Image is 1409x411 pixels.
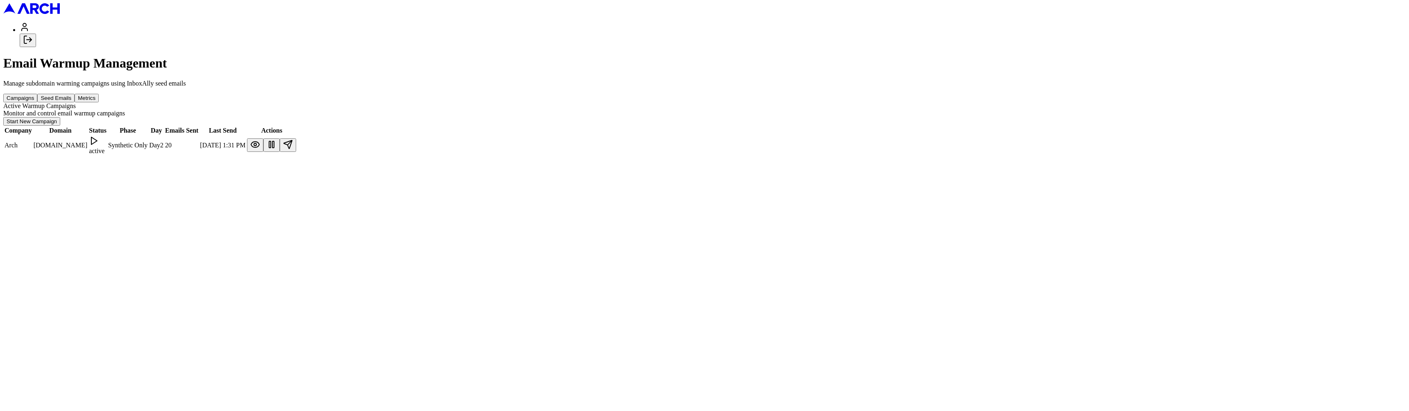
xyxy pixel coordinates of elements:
th: Actions [247,126,297,135]
button: Log out [20,34,36,47]
h1: Email Warmup Management [3,56,1406,71]
div: Monitor and control email warmup campaigns [3,110,1406,117]
td: [DATE] 1:31 PM [199,135,246,155]
button: Metrics [75,94,99,102]
td: Day 2 [149,135,164,155]
td: 20 [165,135,199,155]
th: Day [149,126,164,135]
td: [DOMAIN_NAME] [33,135,88,155]
th: Phase [108,126,148,135]
td: Arch [4,135,32,155]
button: Start New Campaign [3,117,60,126]
th: Domain [33,126,88,135]
th: Emails Sent [165,126,199,135]
div: Active Warmup Campaigns [3,102,1406,110]
div: active [89,147,106,155]
div: Synthetic Only [108,142,147,149]
button: Campaigns [3,94,37,102]
th: Company [4,126,32,135]
button: Seed Emails [37,94,75,102]
p: Manage subdomain warming campaigns using InboxAlly seed emails [3,80,1406,87]
th: Status [88,126,107,135]
th: Last Send [199,126,246,135]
